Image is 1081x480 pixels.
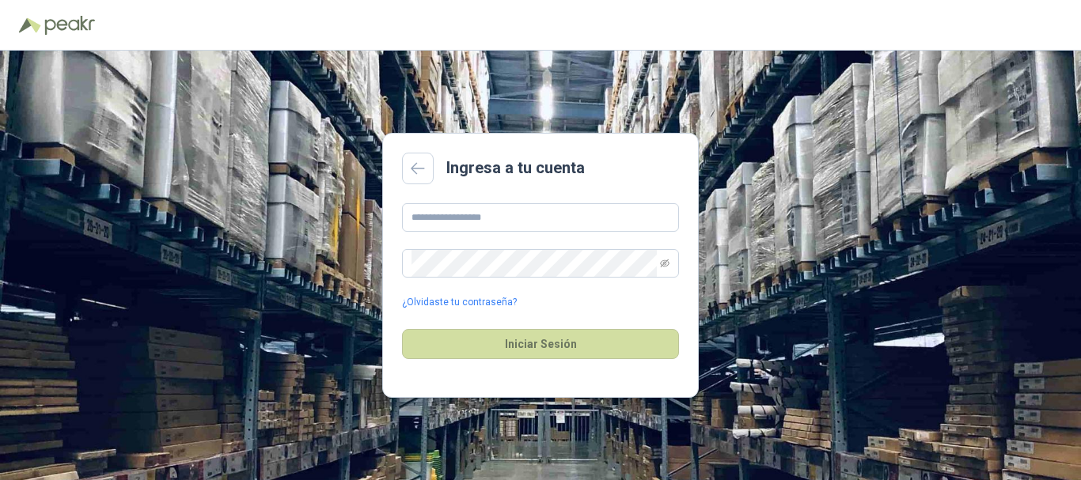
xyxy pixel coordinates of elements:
span: eye-invisible [660,259,669,268]
a: ¿Olvidaste tu contraseña? [402,295,517,310]
img: Logo [19,17,41,33]
button: Iniciar Sesión [402,329,679,359]
h2: Ingresa a tu cuenta [446,156,585,180]
img: Peakr [44,16,95,35]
